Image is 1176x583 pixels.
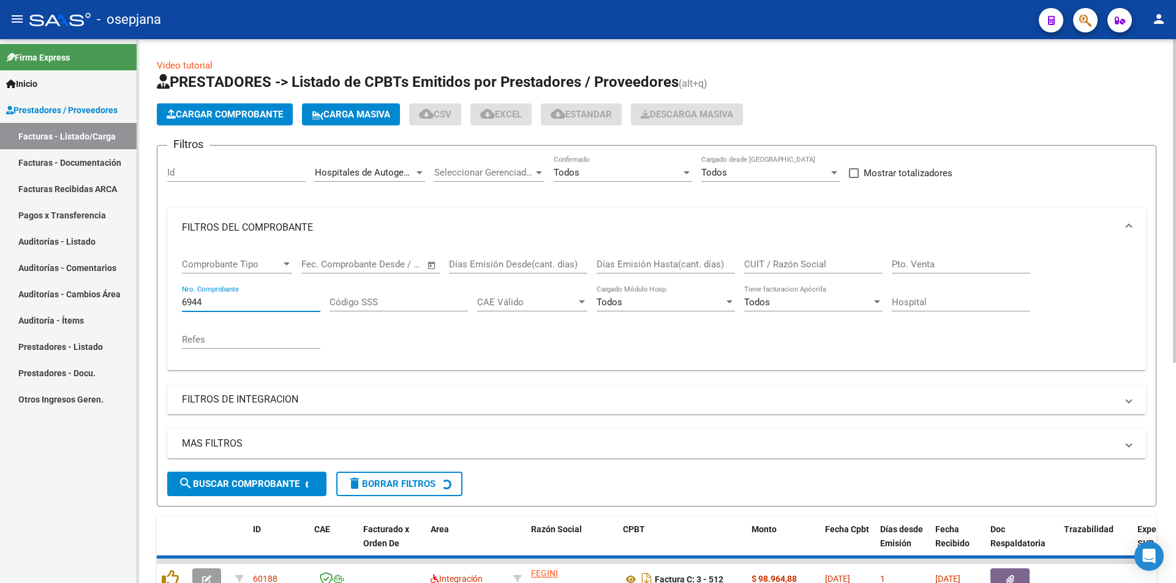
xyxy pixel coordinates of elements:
h3: Filtros [167,136,209,153]
span: Hospitales de Autogestión [315,167,424,178]
span: Cargar Comprobante [167,109,283,120]
a: Video tutorial [157,60,213,71]
button: Cargar Comprobante [157,103,293,125]
div: FILTROS DEL COMPROBANTE [167,247,1146,370]
datatable-header-cell: Area [426,516,508,570]
span: (alt+q) [679,78,707,89]
span: Seleccionar Gerenciador [434,167,533,178]
mat-icon: delete [347,476,362,491]
mat-icon: cloud_download [551,106,565,121]
span: CSV [419,109,451,120]
span: Fecha Recibido [935,524,970,548]
button: Borrar Filtros [336,472,462,496]
span: Borrar Filtros [347,478,435,489]
span: Todos [701,167,727,178]
datatable-header-cell: Trazabilidad [1059,516,1133,570]
mat-expansion-panel-header: MAS FILTROS [167,429,1146,458]
datatable-header-cell: Monto [747,516,820,570]
button: Carga Masiva [302,103,400,125]
input: Fecha inicio [301,259,351,270]
mat-icon: search [178,476,193,491]
mat-icon: cloud_download [480,106,495,121]
span: EXCEL [480,109,522,120]
datatable-header-cell: Razón Social [526,516,618,570]
datatable-header-cell: Días desde Emisión [875,516,930,570]
span: Fecha Cpbt [825,524,869,534]
datatable-header-cell: Fecha Recibido [930,516,986,570]
button: Open calendar [425,258,439,272]
button: Descarga Masiva [631,103,743,125]
span: Días desde Emisión [880,524,923,548]
mat-icon: cloud_download [419,106,434,121]
span: Descarga Masiva [641,109,733,120]
mat-icon: menu [10,12,24,26]
span: Inicio [6,77,37,91]
span: - osepjana [97,6,161,33]
mat-expansion-panel-header: FILTROS DEL COMPROBANTE [167,208,1146,247]
span: Firma Express [6,51,70,64]
span: CPBT [623,524,645,534]
span: Todos [744,297,770,308]
span: Mostrar totalizadores [864,166,952,180]
span: ID [253,524,261,534]
span: Todos [597,297,622,308]
input: Fecha fin [362,259,421,270]
span: Buscar Comprobante [178,478,300,489]
button: CSV [409,103,461,125]
span: CAE [314,524,330,534]
mat-panel-title: FILTROS DE INTEGRACION [182,393,1117,406]
span: Prestadores / Proveedores [6,103,118,117]
span: Todos [554,167,579,178]
div: Open Intercom Messenger [1134,541,1164,571]
span: Carga Masiva [312,109,390,120]
span: PRESTADORES -> Listado de CPBTs Emitidos por Prestadores / Proveedores [157,73,679,91]
span: CAE Válido [477,297,576,308]
mat-expansion-panel-header: FILTROS DE INTEGRACION [167,385,1146,414]
mat-icon: person [1151,12,1166,26]
span: Razón Social [531,524,582,534]
datatable-header-cell: CPBT [618,516,747,570]
span: Estandar [551,109,612,120]
button: Estandar [541,103,622,125]
datatable-header-cell: CAE [309,516,358,570]
span: Trazabilidad [1064,524,1114,534]
mat-panel-title: FILTROS DEL COMPROBANTE [182,221,1117,234]
span: Area [431,524,449,534]
datatable-header-cell: Fecha Cpbt [820,516,875,570]
span: Comprobante Tipo [182,259,281,270]
span: Facturado x Orden De [363,524,409,548]
button: Buscar Comprobante [167,472,326,496]
span: Monto [752,524,777,534]
mat-panel-title: MAS FILTROS [182,437,1117,450]
datatable-header-cell: Doc Respaldatoria [986,516,1059,570]
button: EXCEL [470,103,532,125]
span: Doc Respaldatoria [990,524,1046,548]
datatable-header-cell: Facturado x Orden De [358,516,426,570]
app-download-masive: Descarga masiva de comprobantes (adjuntos) [631,103,743,125]
datatable-header-cell: ID [248,516,309,570]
